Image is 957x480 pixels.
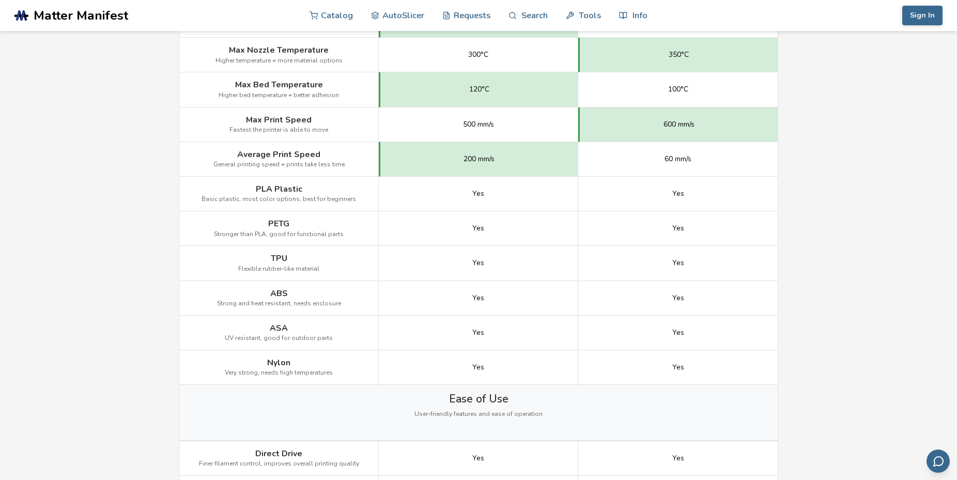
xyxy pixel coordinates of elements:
span: Yes [472,190,484,198]
span: Yes [672,190,684,198]
span: 300°C [468,51,488,59]
span: Nylon [267,358,290,367]
span: Yes [672,224,684,233]
span: Yes [472,294,484,302]
span: 600 mm/s [663,120,694,129]
span: 60 mm/s [665,155,691,163]
span: Yes [672,363,684,371]
span: 100°C [668,85,688,94]
span: User-friendly features and ease of operation [414,411,543,418]
span: Yes [472,329,484,337]
span: TPU [271,254,287,263]
span: Yes [472,454,484,462]
span: Yes [472,224,484,233]
span: Flexible rubber-like material [238,266,319,273]
span: PETG [268,219,289,228]
span: Yes [672,294,684,302]
span: Yes [472,363,484,371]
span: Yes [672,259,684,267]
button: Sign In [902,6,943,25]
span: ABS [270,289,288,298]
span: Finer filament control, improves overall printing quality [199,460,359,468]
span: Strong and heat resistant, needs enclosure [217,300,341,307]
span: Ease of Use [449,393,508,405]
span: Yes [472,259,484,267]
span: 200 mm/s [464,155,495,163]
span: Direct Drive [255,449,302,458]
span: 350°C [669,51,689,59]
span: General printing speed = prints take less time [213,161,345,168]
span: Yes [672,454,684,462]
span: Max Nozzle Temperature [229,45,329,55]
span: Higher bed temperature = better adhesion [219,92,339,99]
span: Max Print Speed [246,115,312,125]
span: 500 mm/s [463,120,494,129]
span: Matter Manifest [34,8,128,23]
span: Higher temperature = more material options [215,57,343,65]
span: Fastest the printer is able to move [229,127,328,134]
span: Very strong, needs high temperatures [225,369,333,377]
span: 120°C [469,85,489,94]
button: Send feedback via email [927,450,950,473]
span: Yes [672,329,684,337]
span: PLA Plastic [256,184,302,194]
span: UV resistant, good for outdoor parts [225,335,333,342]
span: Average Print Speed [237,150,320,159]
span: ASA [270,323,288,333]
span: Basic plastic, most color options, best for beginners [202,196,356,203]
span: Stronger than PLA, good for functional parts [214,231,344,238]
span: Max Bed Temperature [235,80,323,89]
